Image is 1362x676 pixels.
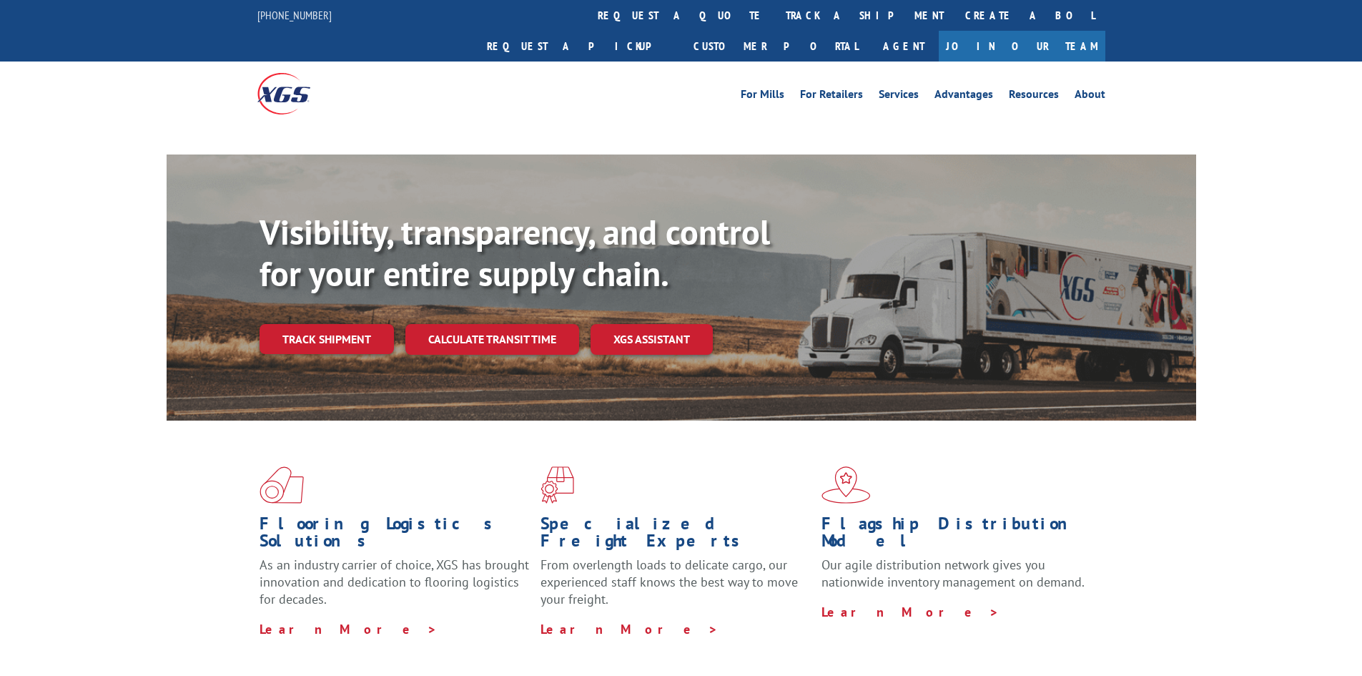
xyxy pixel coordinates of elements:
img: xgs-icon-flagship-distribution-model-red [821,466,871,504]
a: Track shipment [260,324,394,354]
a: Learn More > [821,604,1000,620]
a: Request a pickup [476,31,683,62]
p: From overlength loads to delicate cargo, our experienced staff knows the best way to move your fr... [541,557,811,620]
a: Agent [869,31,939,62]
a: For Retailers [800,89,863,104]
a: Advantages [934,89,993,104]
a: Learn More > [541,621,719,637]
span: As an industry carrier of choice, XGS has brought innovation and dedication to flooring logistics... [260,557,529,607]
h1: Flagship Distribution Model [821,515,1092,557]
h1: Flooring Logistics Solutions [260,515,530,557]
h1: Specialized Freight Experts [541,515,811,557]
a: XGS ASSISTANT [591,324,713,355]
span: Our agile distribution network gives you nationwide inventory management on demand. [821,557,1085,590]
a: Join Our Team [939,31,1105,62]
a: Calculate transit time [405,324,579,355]
a: For Mills [741,89,784,104]
img: xgs-icon-total-supply-chain-intelligence-red [260,466,304,504]
b: Visibility, transparency, and control for your entire supply chain. [260,210,770,295]
img: xgs-icon-focused-on-flooring-red [541,466,574,504]
a: Customer Portal [683,31,869,62]
a: [PHONE_NUMBER] [257,8,332,22]
a: Services [879,89,919,104]
a: Resources [1009,89,1059,104]
a: Learn More > [260,621,438,637]
a: About [1075,89,1105,104]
